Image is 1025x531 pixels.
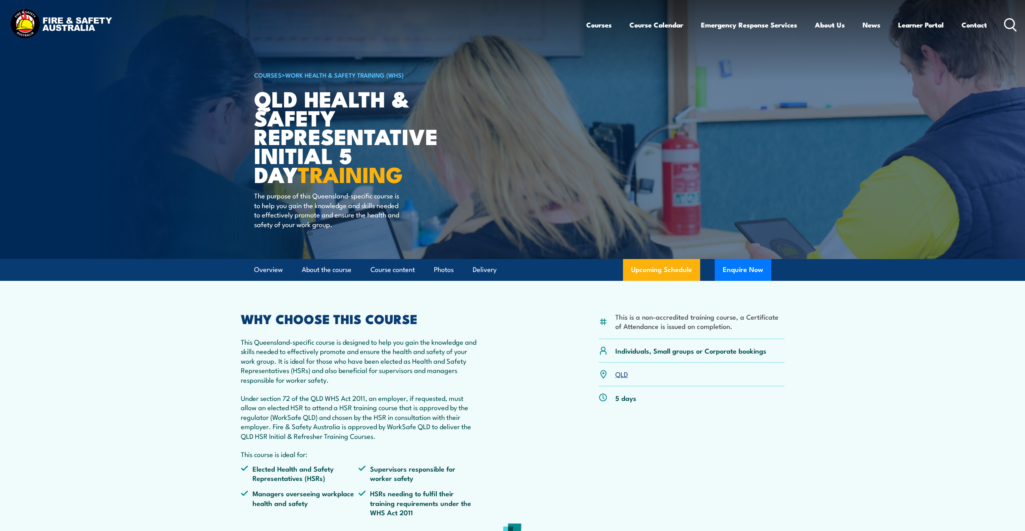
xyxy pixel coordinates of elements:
[285,70,404,79] a: Work Health & Safety Training (WHS)
[701,14,797,36] a: Emergency Response Services
[241,313,477,324] h2: WHY CHOOSE THIS COURSE
[473,259,497,280] a: Delivery
[615,312,785,331] li: This is a non-accredited training course, a Certificate of Attendance is issued on completion.
[358,464,476,483] li: Supervisors responsible for worker safety
[254,89,454,183] h1: QLD Health & Safety Representative Initial 5 Day
[615,369,628,379] a: QLD
[241,337,477,384] p: This Queensland-specific course is designed to help you gain the knowledge and skills needed to e...
[370,259,415,280] a: Course content
[254,191,402,229] p: The purpose of this Queensland-specific course is to help you gain the knowledge and skills neede...
[298,157,403,190] strong: TRAINING
[358,489,476,517] li: HSRs needing to fulfil their training requirements under the WHS Act 2011
[898,14,944,36] a: Learner Portal
[863,14,880,36] a: News
[615,393,636,402] p: 5 days
[615,346,766,355] p: Individuals, Small groups or Corporate bookings
[254,70,282,79] a: COURSES
[434,259,454,280] a: Photos
[815,14,845,36] a: About Us
[254,259,283,280] a: Overview
[241,393,477,440] p: Under section 72 of the QLD WHS Act 2011, an employer, if requested, must allow an elected HSR to...
[302,259,351,280] a: About the course
[254,70,454,80] h6: >
[241,464,359,483] li: Elected Health and Safety Representatives (HSRs)
[715,259,771,281] button: Enquire Now
[586,14,612,36] a: Courses
[623,259,700,281] a: Upcoming Schedule
[241,449,477,459] p: This course is ideal for:
[962,14,987,36] a: Contact
[241,489,359,517] li: Managers overseeing workplace health and safety
[629,14,683,36] a: Course Calendar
